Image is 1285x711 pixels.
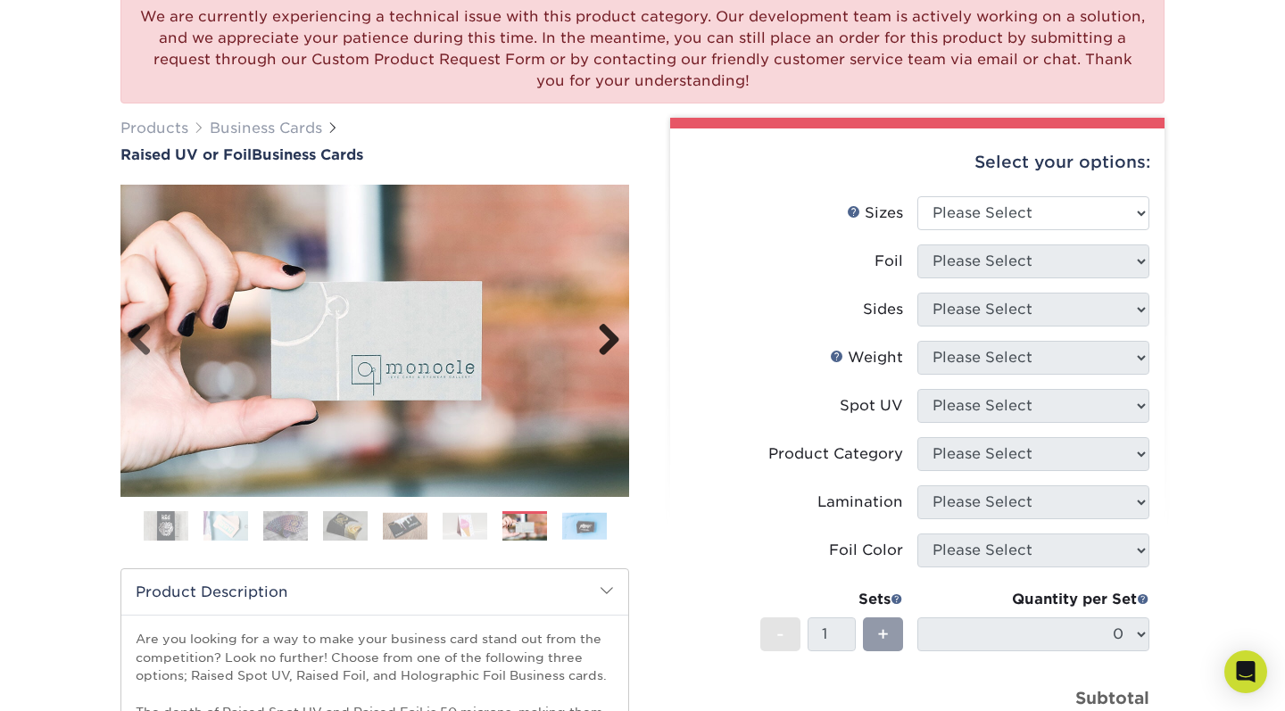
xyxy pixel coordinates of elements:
div: Weight [830,347,903,368]
img: Business Cards 04 [323,510,368,542]
a: Business Cards [210,120,322,136]
a: Raised UV or FoilBusiness Cards [120,146,629,163]
img: Business Cards 07 [502,514,547,542]
div: Spot UV [840,395,903,417]
div: Foil [875,251,903,272]
div: Sizes [847,203,903,224]
img: Business Cards 05 [383,512,427,540]
div: Sides [863,299,903,320]
iframe: Google Customer Reviews [4,657,152,705]
h2: Product Description [121,569,628,615]
img: Raised UV or Foil 07 [120,185,629,497]
div: Foil Color [829,540,903,561]
div: Open Intercom Messenger [1224,650,1267,693]
div: Lamination [817,492,903,513]
span: Raised UV or Foil [120,146,252,163]
strong: Subtotal [1075,688,1149,707]
span: - [776,621,784,648]
h1: Business Cards [120,146,629,163]
span: + [877,621,889,648]
div: Sets [760,589,903,610]
img: Business Cards 06 [443,512,487,540]
img: Business Cards 03 [263,510,308,542]
img: Business Cards 02 [203,510,248,542]
img: Business Cards 08 [562,512,607,540]
img: Business Cards 01 [144,504,188,549]
a: Products [120,120,188,136]
div: Select your options: [684,128,1150,196]
div: Quantity per Set [917,589,1149,610]
div: Product Category [768,443,903,465]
